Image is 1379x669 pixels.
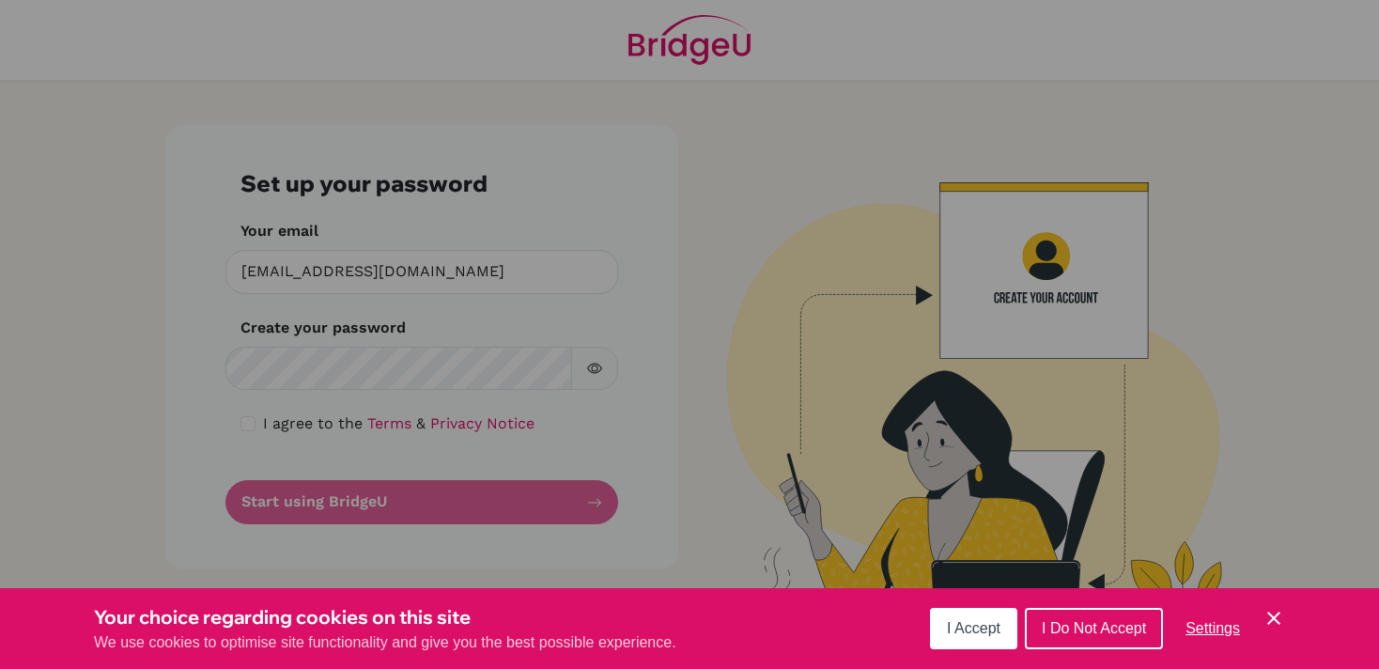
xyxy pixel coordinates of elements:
[1025,608,1163,649] button: I Do Not Accept
[947,620,1000,636] span: I Accept
[94,631,676,654] p: We use cookies to optimise site functionality and give you the best possible experience.
[94,603,676,631] h3: Your choice regarding cookies on this site
[1263,607,1285,630] button: Save and close
[1185,620,1240,636] span: Settings
[1042,620,1146,636] span: I Do Not Accept
[930,608,1017,649] button: I Accept
[1170,610,1255,647] button: Settings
